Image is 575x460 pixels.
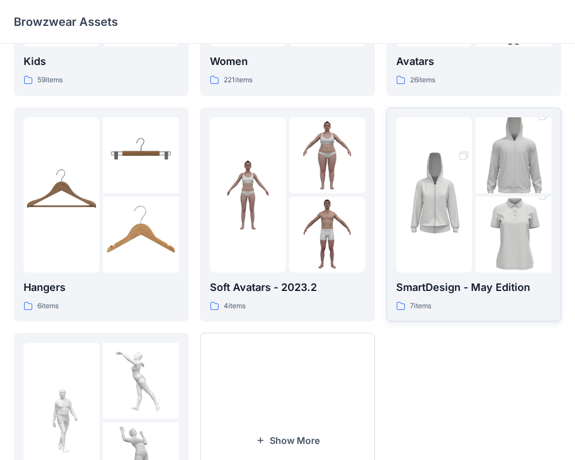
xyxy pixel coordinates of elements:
[210,157,286,233] img: folder 1
[410,74,435,86] p: 26 items
[37,300,59,312] p: 6 items
[386,108,561,322] a: folder 1folder 2folder 3SmartDesign - May Edition7items
[103,117,179,193] img: folder 2
[476,178,551,292] img: folder 3
[289,117,365,193] img: folder 2
[224,300,246,312] p: 4 items
[24,53,179,70] p: Kids
[396,279,551,296] p: SmartDesign - May Edition
[103,197,179,273] img: folder 3
[396,138,472,252] img: folder 1
[200,108,375,322] a: folder 1folder 2folder 3Soft Avatars - 2023.24items
[289,197,365,273] img: folder 3
[24,382,99,458] img: folder 1
[224,74,252,86] p: 221 items
[24,279,179,296] p: Hangers
[476,98,551,212] img: folder 2
[14,14,118,30] p: Browzwear Assets
[103,343,179,419] img: folder 2
[24,157,99,233] img: folder 1
[210,53,365,70] p: Women
[37,74,63,86] p: 59 items
[14,108,189,322] a: folder 1folder 2folder 3Hangers6items
[410,300,431,312] p: 7 items
[210,279,365,296] p: Soft Avatars - 2023.2
[396,53,551,70] p: Avatars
